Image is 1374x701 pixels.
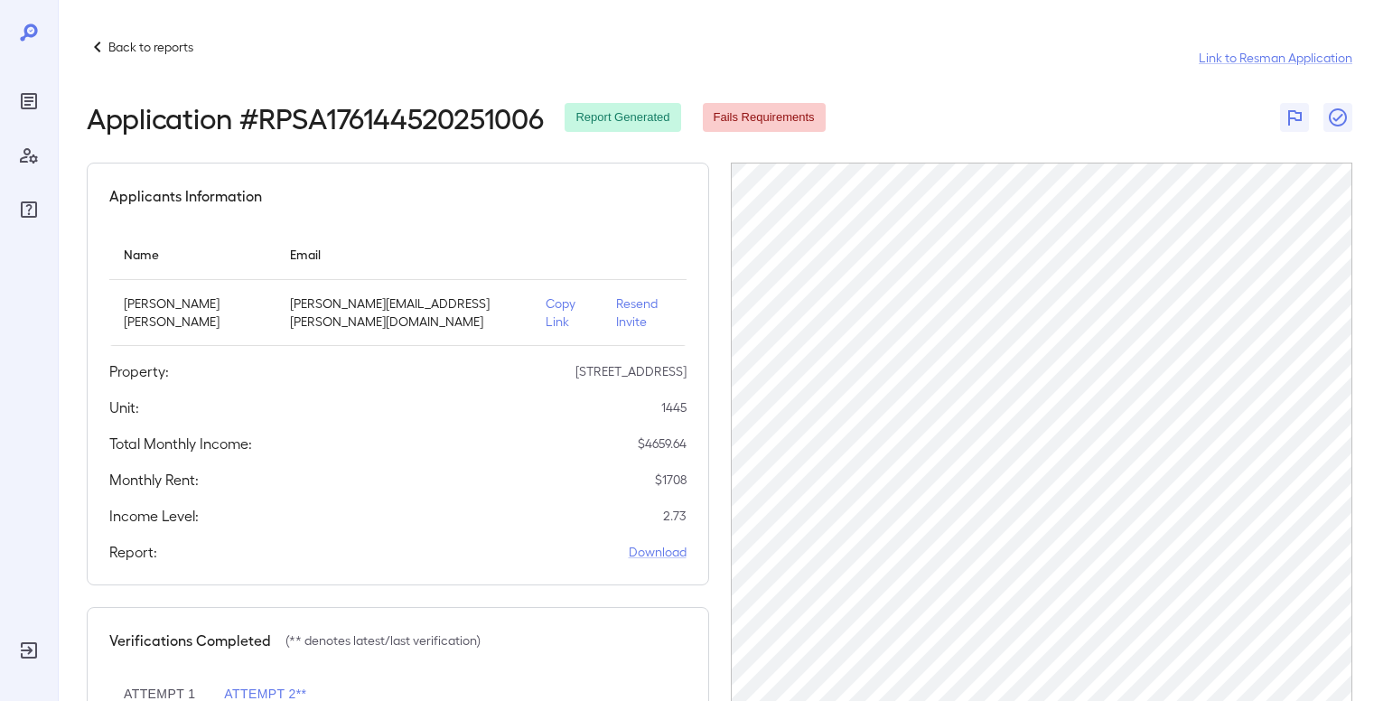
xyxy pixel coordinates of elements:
[109,397,139,418] h5: Unit:
[703,109,826,126] span: Fails Requirements
[109,185,262,207] h5: Applicants Information
[546,294,586,331] p: Copy Link
[108,38,193,56] p: Back to reports
[565,109,680,126] span: Report Generated
[655,471,687,489] p: $ 1708
[276,229,531,280] th: Email
[1280,103,1309,132] button: Flag Report
[14,636,43,665] div: Log Out
[14,87,43,116] div: Reports
[1323,103,1352,132] button: Close Report
[290,294,517,331] p: [PERSON_NAME][EMAIL_ADDRESS][PERSON_NAME][DOMAIN_NAME]
[109,433,252,454] h5: Total Monthly Income:
[14,141,43,170] div: Manage Users
[109,469,199,491] h5: Monthly Rent:
[109,229,276,280] th: Name
[663,507,687,525] p: 2.73
[109,630,271,651] h5: Verifications Completed
[285,631,481,650] p: (** denotes latest/last verification)
[638,435,687,453] p: $ 4659.64
[109,505,199,527] h5: Income Level:
[109,360,169,382] h5: Property:
[14,195,43,224] div: FAQ
[109,229,687,346] table: simple table
[1199,49,1352,67] a: Link to Resman Application
[629,543,687,561] a: Download
[575,362,687,380] p: [STREET_ADDRESS]
[87,101,543,134] h2: Application # RPSA176144520251006
[661,398,687,416] p: 1445
[616,294,672,331] p: Resend Invite
[109,541,157,563] h5: Report:
[124,294,261,331] p: [PERSON_NAME] [PERSON_NAME]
